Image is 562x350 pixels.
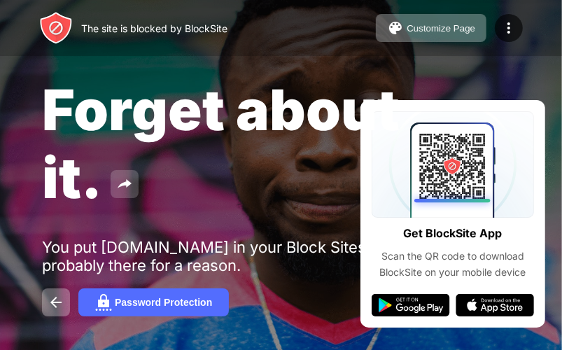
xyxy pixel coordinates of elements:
[387,20,404,36] img: pallet.svg
[78,288,229,316] button: Password Protection
[81,22,227,34] div: The site is blocked by BlockSite
[42,238,475,274] div: You put [DOMAIN_NAME] in your Block Sites list. It’s probably there for a reason.
[39,11,73,45] img: header-logo.svg
[42,76,400,211] span: Forget about it.
[115,297,212,308] div: Password Protection
[116,176,133,192] img: share.svg
[95,294,112,311] img: password.svg
[48,294,64,311] img: back.svg
[500,20,517,36] img: menu-icon.svg
[407,23,475,34] div: Customize Page
[376,14,486,42] button: Customize Page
